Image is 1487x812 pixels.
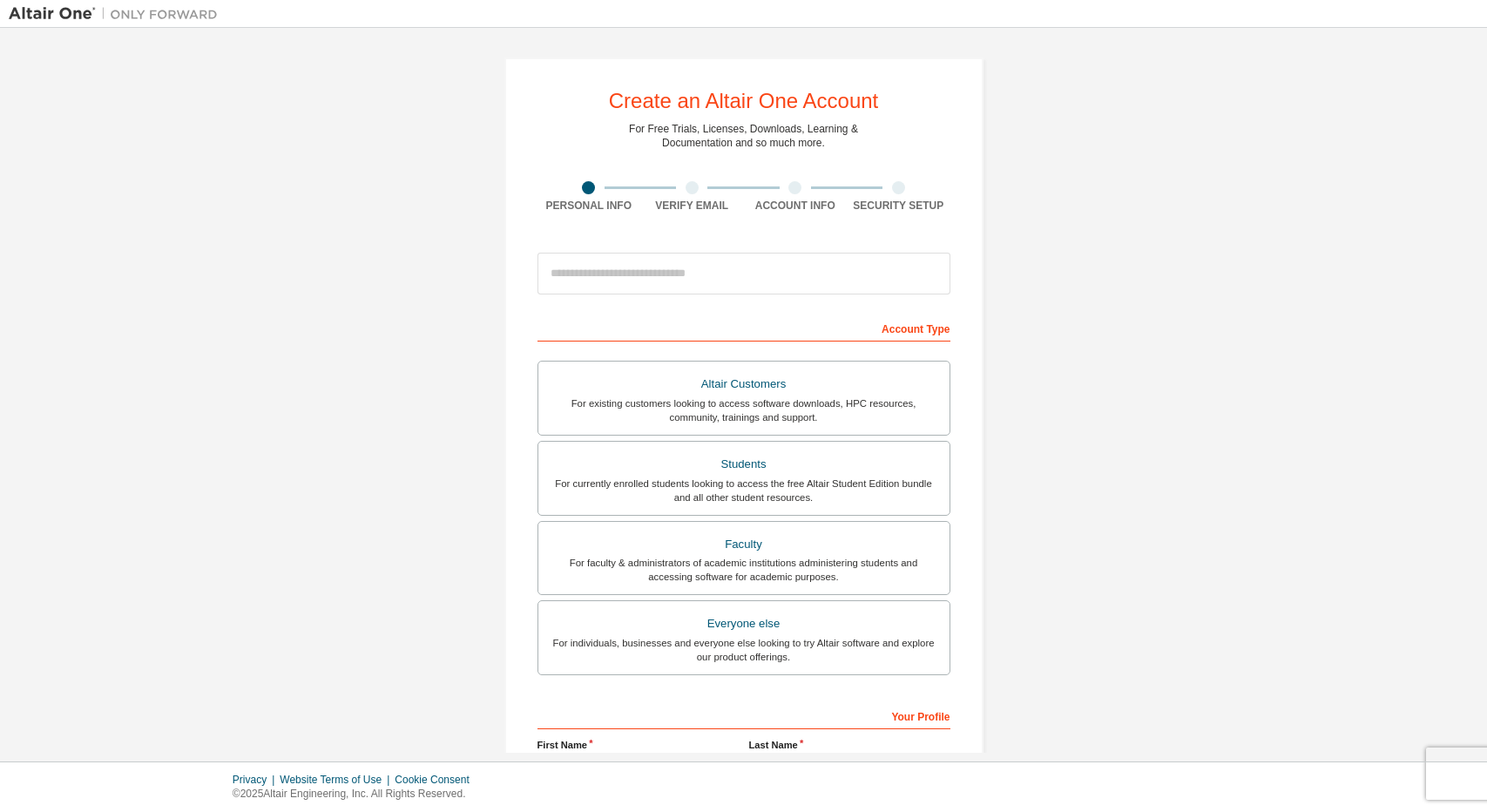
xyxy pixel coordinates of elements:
[549,612,939,636] div: Everyone else
[549,477,939,504] div: For currently enrolled students looking to access the free Altair Student Edition bundle and all ...
[395,773,479,787] div: Cookie Consent
[847,199,950,213] div: Security Setup
[609,91,879,112] div: Create an Altair One Account
[749,738,950,752] label: Last Name
[549,372,939,396] div: Altair Customers
[280,773,395,787] div: Website Terms of Use
[537,701,950,729] div: Your Profile
[233,787,480,802] p: © 2025 Altair Engineering, Inc. All Rights Reserved.
[9,5,226,23] img: Altair One
[629,122,858,150] div: For Free Trials, Licenses, Downloads, Learning & Documentation and so much more.
[549,452,939,477] div: Students
[537,738,739,752] label: First Name
[233,773,280,787] div: Privacy
[640,199,744,213] div: Verify Email
[549,636,939,664] div: For individuals, businesses and everyone else looking to try Altair software and explore our prod...
[549,396,939,424] div: For existing customers looking to access software downloads, HPC resources, community, trainings ...
[549,532,939,557] div: Faculty
[549,556,939,584] div: For faculty & administrators of academic institutions administering students and accessing softwa...
[744,199,848,213] div: Account Info
[537,314,950,342] div: Account Type
[537,199,641,213] div: Personal Info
